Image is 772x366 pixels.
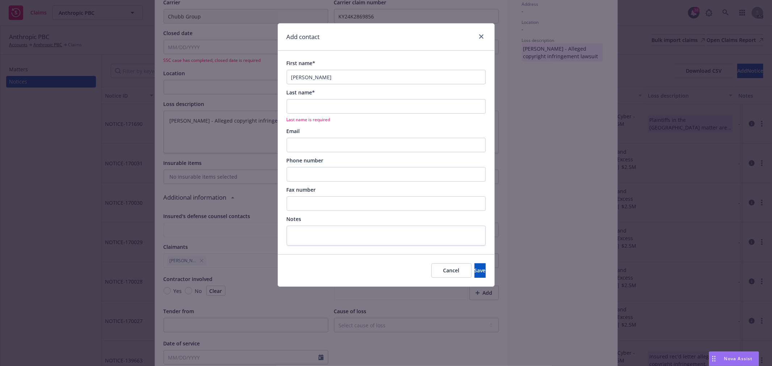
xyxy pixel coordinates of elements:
[287,186,316,193] span: Fax number
[431,263,472,278] button: Cancel
[287,60,316,67] span: First name*
[287,128,300,135] span: Email
[287,89,315,96] span: Last name*
[709,352,759,366] button: Nova Assist
[287,32,320,42] h1: Add contact
[287,216,301,222] span: Notes
[287,116,486,123] span: Last name is required
[474,263,486,278] button: Save
[287,157,324,164] span: Phone number
[709,352,718,366] div: Drag to move
[724,356,753,362] span: Nova Assist
[443,267,460,274] span: Cancel
[474,267,486,274] span: Save
[477,32,486,41] a: close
